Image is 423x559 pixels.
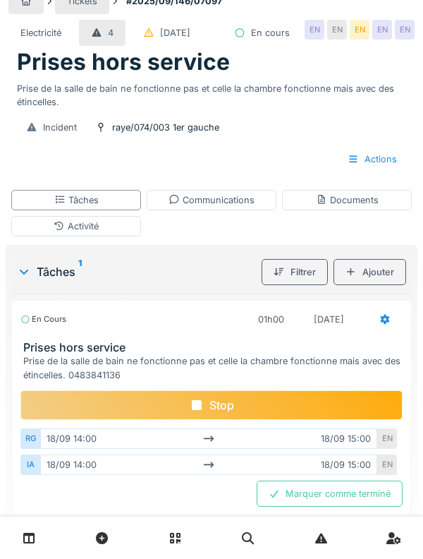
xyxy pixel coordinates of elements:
div: Prise de la salle de bain ne fonctionne pas et celle la chambre fonctionne mais avec des étincelles. [17,76,406,109]
div: Electricité [20,26,61,40]
div: RG [20,428,40,449]
div: En cours [20,313,66,325]
div: Activité [54,220,99,233]
div: Documents [316,193,379,207]
div: Filtrer [262,259,328,285]
div: [DATE] [160,26,190,40]
div: 18/09 14:00 18/09 15:00 [40,455,377,475]
div: EN [350,20,369,40]
h1: Prises hors service [17,49,230,76]
div: 01h00 [258,313,284,326]
div: Actions [336,146,409,172]
div: Stop [20,390,403,420]
div: Incident [43,121,77,134]
div: Tâches [17,263,256,280]
div: EN [377,455,397,475]
sup: 1 [78,263,82,280]
div: Prise de la salle de bain ne fonctionne pas et celle la chambre fonctionne mais avec des étincell... [23,354,405,381]
div: En cours [251,26,290,40]
div: Communications [168,193,255,207]
div: EN [372,20,392,40]
div: EN [305,20,324,40]
div: raye/074/003 1er gauche [112,121,219,134]
div: EN [327,20,347,40]
div: EN [377,428,397,449]
div: EN [395,20,415,40]
div: 4 [108,26,114,40]
div: Marquer comme terminé [257,481,403,507]
h3: Prises hors service [23,341,405,354]
div: 18/09 14:00 18/09 15:00 [40,428,377,449]
div: Tâches [54,193,99,207]
div: IA [20,455,40,475]
div: [DATE] [314,313,344,326]
div: Ajouter [333,259,406,285]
